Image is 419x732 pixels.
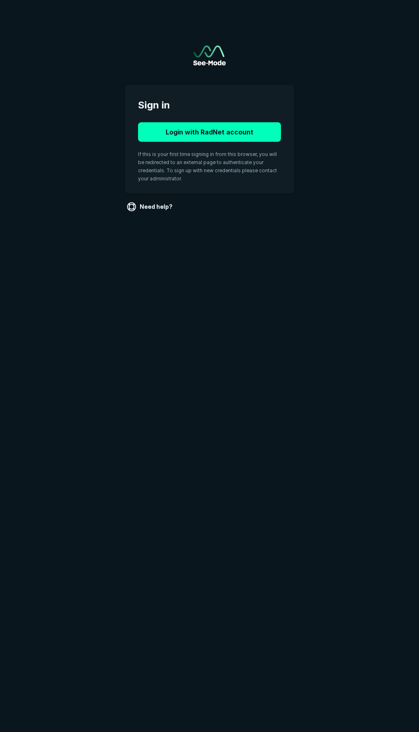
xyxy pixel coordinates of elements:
[138,151,277,182] span: If this is your first time signing in from this browser, you will be redirected to an external pa...
[138,98,281,113] span: Sign in
[138,122,281,142] button: Login with RadNet account
[193,45,226,65] img: See-Mode Logo
[125,200,176,213] a: Need help?
[193,45,226,65] a: Go to sign in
